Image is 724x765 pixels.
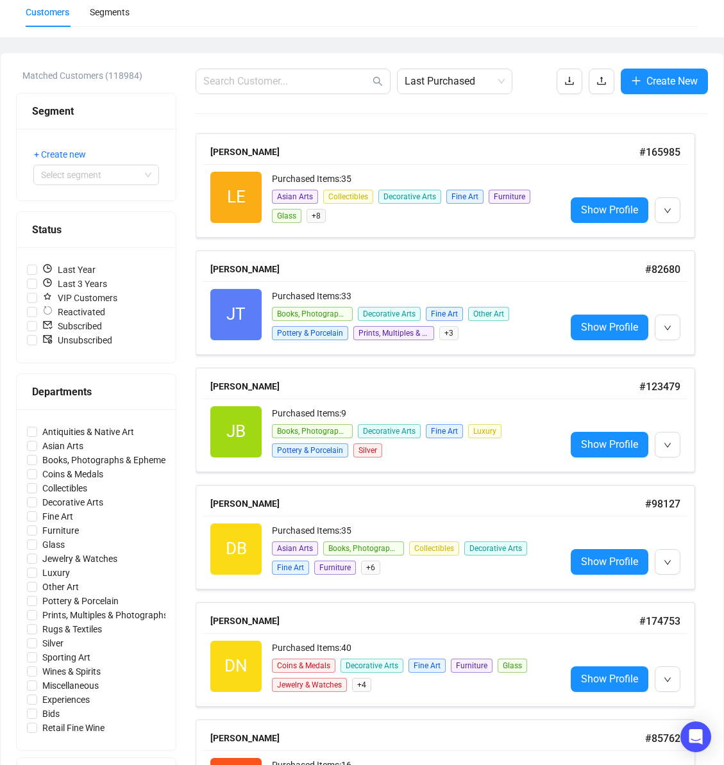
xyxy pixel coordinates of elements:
div: [PERSON_NAME] [210,379,639,393]
span: Miscellaneous [37,679,104,693]
span: Coins & Medals [272,659,335,673]
span: Fine Art [272,561,309,575]
span: Decorative Arts [358,424,421,438]
span: DB [226,536,247,562]
span: Asian Arts [37,439,88,453]
span: Decorative Arts [464,541,527,555]
span: Last Year [37,263,101,277]
span: Asian Arts [272,541,318,555]
span: Pottery & Porcelain [272,326,348,340]
span: Show Profile [581,319,638,335]
a: [PERSON_NAME]#174753DNPurchased Items:40Coins & MedalsDecorative ArtsFine ArtFurnitureGlassJewelr... [196,602,708,707]
span: Glass [498,659,527,673]
span: DN [224,653,248,679]
span: Furniture [451,659,492,673]
span: Books, Photographs & Ephemera [272,307,353,321]
span: down [664,676,671,684]
a: Show Profile [571,197,648,223]
div: [PERSON_NAME] [210,262,645,276]
div: [PERSON_NAME] [210,614,639,628]
span: # 98127 [645,498,680,510]
span: Antiquities & Native Art [37,425,139,439]
span: Furniture [37,523,84,538]
span: Unsubscribed [37,333,117,347]
div: Segments [90,5,130,19]
span: down [664,559,671,566]
a: Show Profile [571,432,648,457]
span: Fine Art [446,190,484,204]
span: Glass [37,538,70,552]
span: Subscribed [37,319,107,333]
span: Decorative Arts [37,495,108,509]
a: Show Profile [571,315,648,340]
a: Show Profile [571,549,648,575]
span: Books, Photographs & Ephemera [37,453,179,467]
span: + 6 [361,561,380,575]
span: Show Profile [581,436,638,452]
span: Reactivated [37,305,110,319]
div: Status [32,222,160,238]
span: Decorative Arts [378,190,441,204]
span: Pottery & Porcelain [37,594,124,608]
a: [PERSON_NAME]#165985LEPurchased Items:35Asian ArtsCollectiblesDecorative ArtsFine ArtFurnitureGla... [196,133,708,238]
span: Silver [37,636,69,650]
button: + Create new [33,144,96,165]
div: Purchased Items: 35 [272,172,555,188]
span: download [564,76,575,86]
span: Books, Photographs & Ephemera [272,424,353,438]
div: Purchased Items: 33 [272,289,555,305]
div: Departments [32,384,160,400]
div: Purchased Items: 40 [272,641,555,657]
div: Purchased Items: 35 [272,523,555,539]
span: JB [226,418,246,445]
span: Other Art [37,580,84,594]
span: Coins & Medals [37,467,108,481]
div: [PERSON_NAME] [210,731,645,745]
span: # 85762 [645,732,680,744]
span: VIP Customers [37,291,122,305]
span: Experiences [37,693,95,707]
a: [PERSON_NAME]#123479JBPurchased Items:9Books, Photographs & EphemeraDecorative ArtsFine ArtLuxury... [196,368,708,472]
span: Asian Arts [272,190,318,204]
span: Last 3 Years [37,277,112,291]
div: [PERSON_NAME] [210,145,639,159]
span: Decorative Arts [358,307,421,321]
span: JT [226,301,246,327]
span: Prints, Multiples & Photographs [353,326,434,340]
div: Open Intercom Messenger [680,721,711,752]
span: Pottery & Porcelain [272,443,348,457]
span: Luxury [37,566,75,580]
input: Search Customer... [203,74,370,89]
span: Jewelry & Watches [37,552,122,566]
span: plus [631,76,641,86]
span: Books, Photographs & Ephemera [323,541,404,555]
span: Glass [272,209,301,223]
button: Create New [621,69,708,94]
span: down [664,324,671,332]
a: [PERSON_NAME]#98127DBPurchased Items:35Asian ArtsBooks, Photographs & EphemeraCollectiblesDecorat... [196,485,708,589]
span: Fine Art [426,307,463,321]
span: Fine Art [426,424,463,438]
span: + Create new [34,147,86,161]
span: search [373,76,383,86]
span: Show Profile [581,202,638,218]
span: upload [596,76,607,86]
span: Show Profile [581,554,638,570]
span: Last Purchased [405,69,505,94]
span: down [664,441,671,449]
div: Customers [26,5,69,19]
span: down [664,207,671,215]
div: Segment [32,103,160,119]
span: # 165985 [639,146,680,158]
span: Create New [646,73,698,89]
span: Silver [353,443,382,457]
span: Luxury [468,424,501,438]
div: Matched Customers (118984) [22,69,176,83]
span: LE [227,184,246,210]
span: Collectibles [409,541,459,555]
div: Purchased Items: 9 [272,406,555,422]
span: Fine Art [408,659,446,673]
span: Retail Fine Wine [37,721,110,735]
span: Collectibles [37,481,92,495]
span: + 4 [352,678,371,692]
